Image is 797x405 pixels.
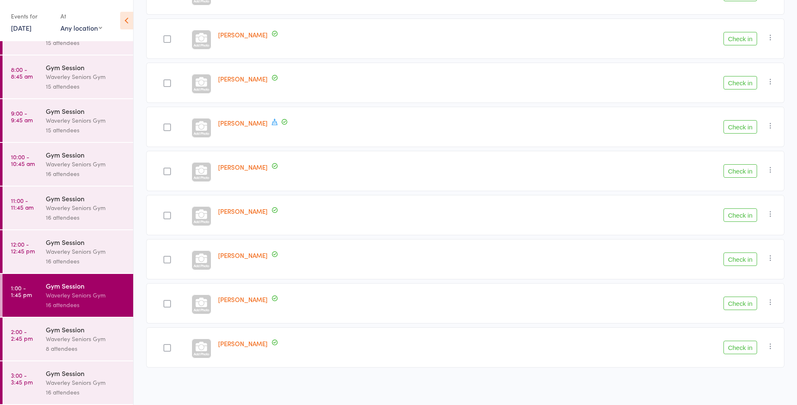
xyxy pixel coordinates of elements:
button: Check in [723,208,757,222]
div: Gym Session [46,194,126,203]
div: 16 attendees [46,213,126,222]
div: Waverley Seniors Gym [46,72,126,82]
button: Check in [723,32,757,45]
div: 8 attendees [46,344,126,353]
div: Gym Session [46,325,126,334]
a: 10:00 -10:45 amGym SessionWaverley Seniors Gym16 attendees [3,143,133,186]
time: 9:00 - 9:45 am [11,110,33,123]
a: [PERSON_NAME] [218,163,268,171]
a: 12:00 -12:45 pmGym SessionWaverley Seniors Gym16 attendees [3,230,133,273]
div: 16 attendees [46,256,126,266]
div: 15 attendees [46,125,126,135]
div: Waverley Seniors Gym [46,203,126,213]
a: [PERSON_NAME] [218,251,268,260]
div: Waverley Seniors Gym [46,334,126,344]
a: 9:00 -9:45 amGym SessionWaverley Seniors Gym15 attendees [3,99,133,142]
div: Gym Session [46,368,126,378]
div: Waverley Seniors Gym [46,159,126,169]
a: [PERSON_NAME] [218,30,268,39]
div: Waverley Seniors Gym [46,378,126,387]
div: Waverley Seniors Gym [46,116,126,125]
a: 11:00 -11:45 amGym SessionWaverley Seniors Gym16 attendees [3,187,133,229]
a: [PERSON_NAME] [218,118,268,127]
div: Waverley Seniors Gym [46,290,126,300]
div: Gym Session [46,106,126,116]
button: Check in [723,120,757,134]
time: 10:00 - 10:45 am [11,153,35,167]
div: Gym Session [46,281,126,290]
a: [PERSON_NAME] [218,295,268,304]
a: 8:00 -8:45 amGym SessionWaverley Seniors Gym15 attendees [3,55,133,98]
a: [PERSON_NAME] [218,74,268,83]
div: 15 attendees [46,82,126,91]
div: 15 attendees [46,38,126,47]
div: Gym Session [46,63,126,72]
div: Any location [60,23,102,32]
time: 2:00 - 2:45 pm [11,328,33,342]
a: 1:00 -1:45 pmGym SessionWaverley Seniors Gym16 attendees [3,274,133,317]
div: At [60,9,102,23]
time: 11:00 - 11:45 am [11,197,34,210]
a: [PERSON_NAME] [218,207,268,216]
button: Check in [723,164,757,178]
a: [DATE] [11,23,32,32]
button: Check in [723,297,757,310]
time: 12:00 - 12:45 pm [11,241,35,254]
button: Check in [723,252,757,266]
div: 16 attendees [46,169,126,179]
time: 1:00 - 1:45 pm [11,284,32,298]
button: Check in [723,76,757,89]
button: Check in [723,341,757,354]
div: Waverley Seniors Gym [46,247,126,256]
div: Events for [11,9,52,23]
time: 8:00 - 8:45 am [11,66,33,79]
div: 16 attendees [46,300,126,310]
time: 3:00 - 3:45 pm [11,372,33,385]
div: Gym Session [46,237,126,247]
a: 2:00 -2:45 pmGym SessionWaverley Seniors Gym8 attendees [3,318,133,360]
a: 3:00 -3:45 pmGym SessionWaverley Seniors Gym16 attendees [3,361,133,404]
div: 16 attendees [46,387,126,397]
a: [PERSON_NAME] [218,339,268,348]
div: Gym Session [46,150,126,159]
